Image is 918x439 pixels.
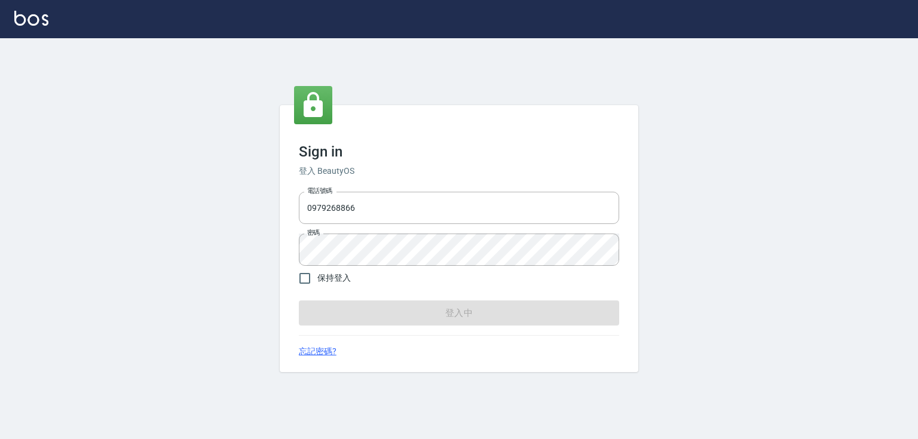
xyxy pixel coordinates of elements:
[307,228,320,237] label: 密碼
[317,272,351,284] span: 保持登入
[299,143,619,160] h3: Sign in
[307,186,332,195] label: 電話號碼
[299,345,336,358] a: 忘記密碼?
[299,165,619,177] h6: 登入 BeautyOS
[14,11,48,26] img: Logo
